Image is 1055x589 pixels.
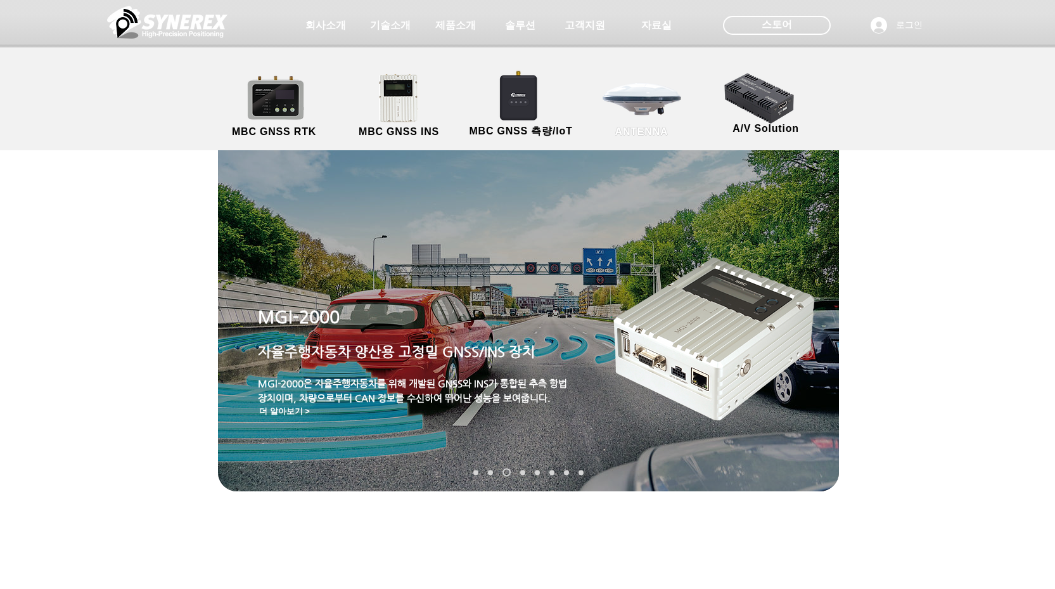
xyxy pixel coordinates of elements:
a: 기술소개 [359,13,422,38]
a: MBC GNSS INS [342,73,456,139]
a: MBC GNSS 측량/IoT [459,73,583,139]
a: 고객지원 [553,13,617,38]
img: KakaoTalk_20191122_160535976.jpg [218,86,839,491]
img: MGI2000_front-removebg-preview (1).png [362,70,440,126]
button: 로그인 [862,13,931,37]
a: TDR-2000 [564,470,569,475]
a: 제품소개 [424,13,487,38]
span: MGI-2000 [258,307,340,327]
span: 자율주행자동차 양산용 고정밀 GNSS/INS 장치 [258,344,535,359]
a: MRP-2000 [520,470,525,475]
iframe: Wix Chat [821,190,1055,589]
span: MBC GNSS 측량/IoT [469,125,572,138]
span: 고객지원 [565,19,605,32]
a: 회사소개 [294,13,357,38]
img: MGI-2000-removebg-preview.png [610,245,821,424]
span: 자료실 [641,19,672,32]
div: 슬라이드쇼 [218,86,839,491]
span: 로그인 [892,19,927,32]
a: SMC-2000 [473,470,478,475]
a: 솔루션 [489,13,552,38]
a: 자료실 [625,13,688,38]
a: 더 알아보기 > [255,404,315,419]
span: A/V Solution [732,123,799,134]
a: MBC GNSS RTK [217,73,331,139]
span: 더 알아보기 > [259,406,310,417]
div: 스토어 [723,16,831,35]
a: TDR-1000T [579,470,584,475]
span: 스토어 [762,18,792,32]
a: MDU-2000 [549,470,554,475]
span: 기술소개 [370,19,411,32]
a: TDR-3000 [535,470,540,475]
span: ANTENNA [615,126,668,138]
span: 솔루션 [505,19,535,32]
span: 회사소개 [305,19,346,32]
img: SynRTK__.png [487,63,552,127]
span: 제품소개 [435,19,476,32]
nav: 슬라이드 [468,469,588,477]
a: ANTENNA [585,73,699,139]
a: A/V Solution [709,70,823,136]
span: MBC GNSS INS [359,126,439,138]
img: 씨너렉스_White_simbol_대지 1.png [107,3,227,41]
a: MGI-2000 [502,469,511,477]
a: SynRTK [488,470,493,475]
span: MGl-2000은 자율주행자동차를 위해 개발된 GNSS와 INS가 통합된 추측 항법 장치이며, 차량으로부터 CAN 정보를 수신하여 뛰어난 성능을 보여줍니다. [258,378,567,403]
span: MBC GNSS RTK [232,126,316,138]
